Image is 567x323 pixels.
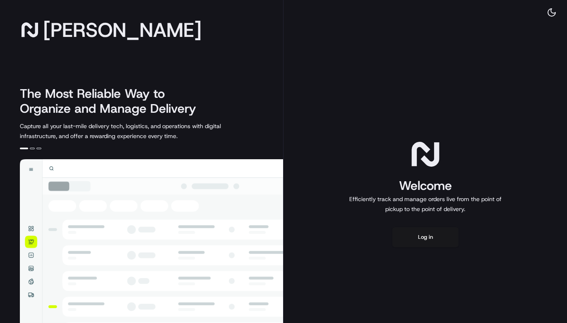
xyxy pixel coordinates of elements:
p: Efficiently track and manage orders live from the point of pickup to the point of delivery. [346,194,505,214]
span: [PERSON_NAME] [43,22,202,38]
p: Capture all your last-mile delivery tech, logistics, and operations with digital infrastructure, ... [20,121,258,141]
h2: The Most Reliable Way to Organize and Manage Delivery [20,86,205,116]
h1: Welcome [346,177,505,194]
button: Log in [392,227,459,247]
